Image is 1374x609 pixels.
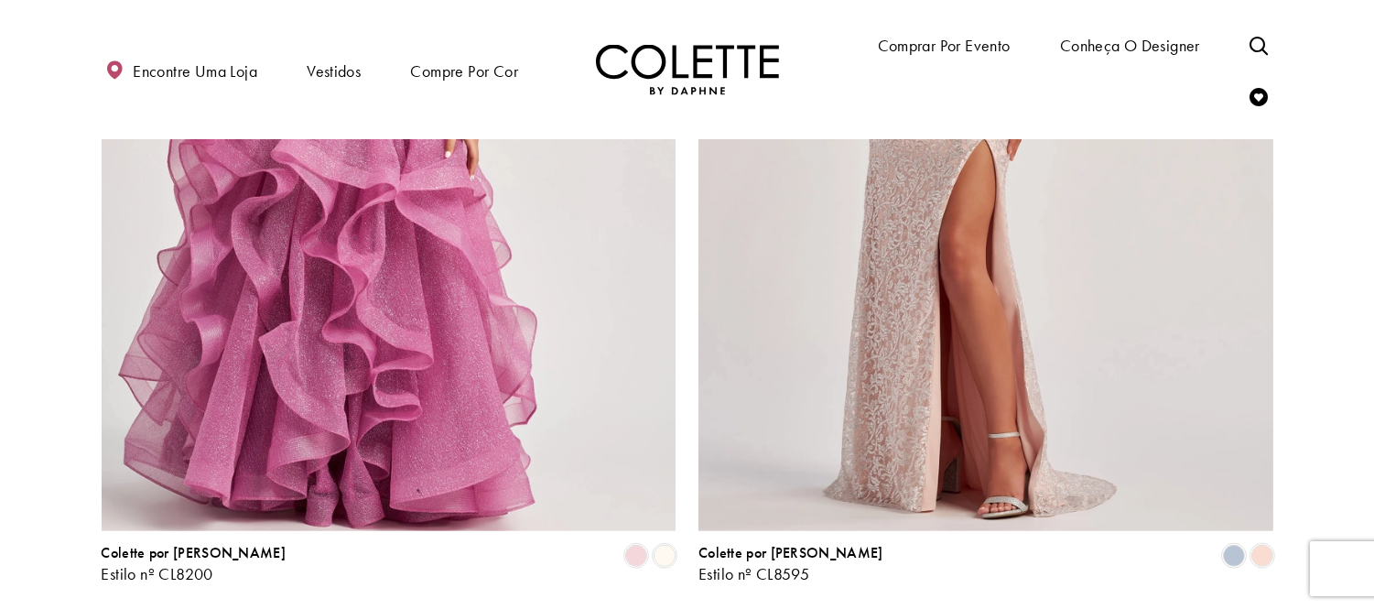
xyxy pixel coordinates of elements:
font: Comprar por evento [878,35,1011,56]
span: Comprar por evento [873,18,1015,71]
font: Encontre uma loja [133,60,257,82]
span: Compre por cor [406,44,523,96]
font: Estilo nº CL8595 [698,563,809,584]
a: Verificar lista de desejos [1245,71,1272,121]
font: Estilo nº CL8200 [102,563,213,584]
i: Lírio Rosa [625,545,647,567]
font: Vestidos [307,60,361,82]
img: Colette por Daphne [596,45,779,95]
font: Compre por cor [411,60,518,82]
font: Colette por [PERSON_NAME] [698,543,883,562]
a: Alternar pesquisa [1245,19,1272,70]
span: Vestidos [302,44,365,96]
div: Colette por Daphne Estilo nº CL8595 [698,545,883,583]
font: Conheça o designer [1060,35,1200,56]
a: Encontre uma loja [102,44,262,96]
i: Azul Gelo [1223,545,1245,567]
a: Conheça o designer [1055,18,1205,71]
div: Colette by Daphne Estilo nº CL8200 [102,545,287,583]
i: Corar [1251,545,1273,567]
a: Visite a página inicial [596,45,779,95]
font: Colette por [PERSON_NAME] [102,543,287,562]
i: Diamante Branco [654,545,676,567]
